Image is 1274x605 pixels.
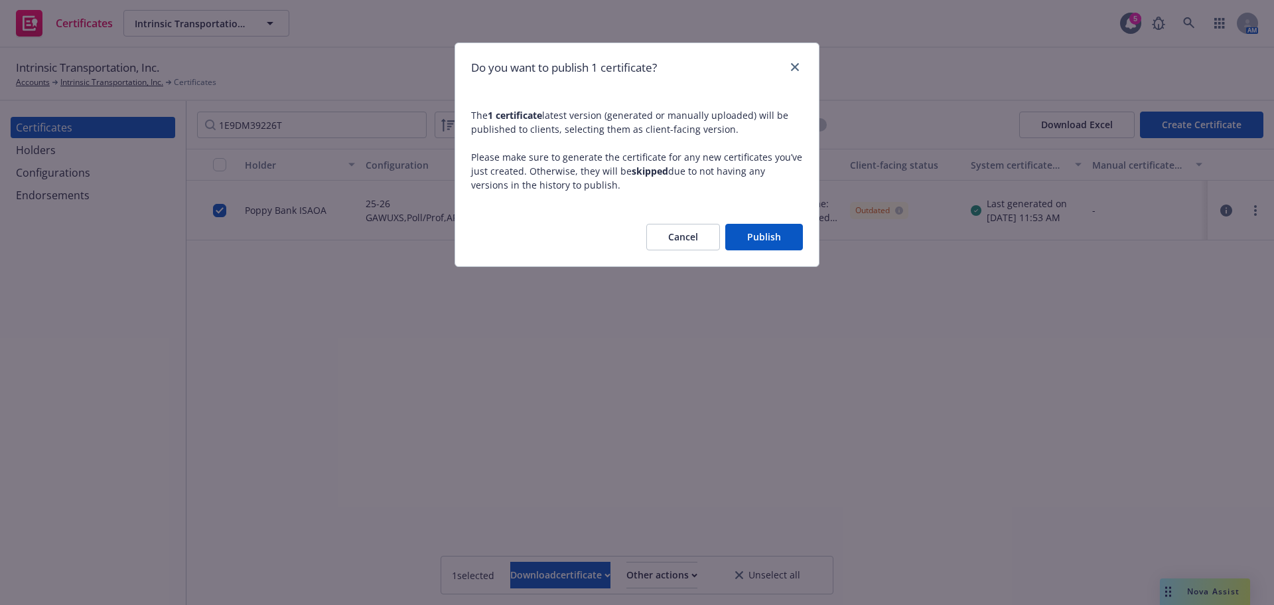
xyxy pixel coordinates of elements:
[646,224,720,250] button: Cancel
[787,59,803,75] a: close
[471,108,803,136] p: The latest version (generated or manually uploaded) will be published to clients, selecting them ...
[725,224,803,250] button: Publish
[471,59,657,76] h1: Do you want to publish 1 certificate?
[632,165,668,177] b: skipped
[471,150,803,192] p: Please make sure to generate the certificate for any new certificates you’ve just created. Otherw...
[488,109,542,122] b: 1 certificate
